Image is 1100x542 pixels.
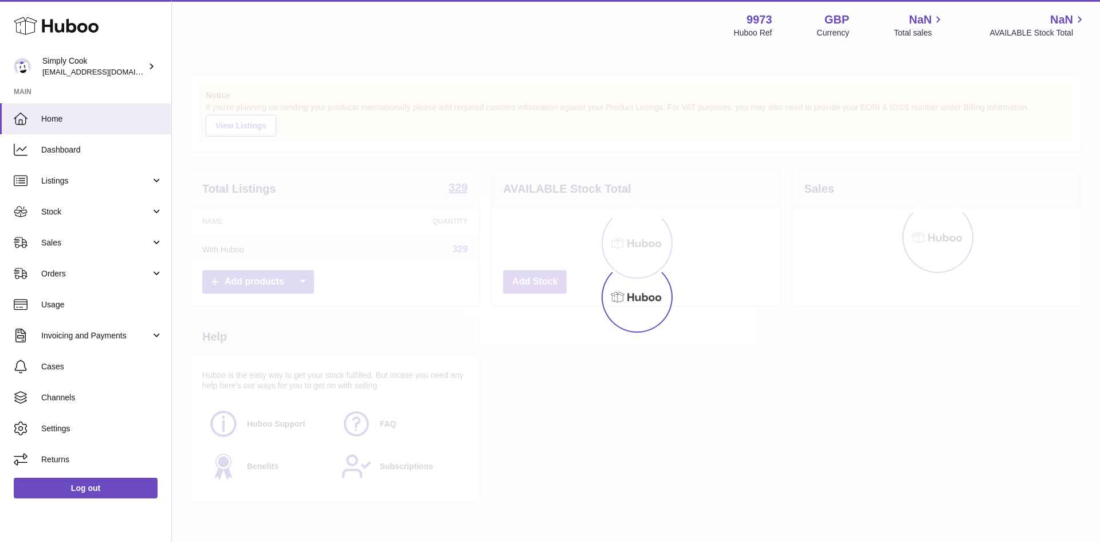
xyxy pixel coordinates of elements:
img: internalAdmin-9973@internal.huboo.com [14,58,31,75]
span: NaN [1050,12,1073,28]
div: Simply Cook [42,56,146,77]
span: NaN [909,12,932,28]
span: Listings [41,176,151,186]
div: Currency [817,28,850,38]
span: Settings [41,423,163,434]
a: NaN AVAILABLE Stock Total [989,12,1086,38]
span: Stock [41,206,151,217]
a: Log out [14,478,158,498]
div: Huboo Ref [734,28,772,38]
strong: 9973 [747,12,772,28]
span: Cases [41,361,163,372]
span: Sales [41,237,151,248]
span: AVAILABLE Stock Total [989,28,1086,38]
span: Home [41,114,163,124]
span: Returns [41,454,163,465]
a: NaN Total sales [894,12,945,38]
span: Orders [41,268,151,279]
span: Usage [41,299,163,310]
strong: GBP [824,12,849,28]
span: Invoicing and Payments [41,330,151,341]
span: Channels [41,392,163,403]
span: Total sales [894,28,945,38]
span: Dashboard [41,145,163,155]
span: [EMAIL_ADDRESS][DOMAIN_NAME] [42,67,168,76]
